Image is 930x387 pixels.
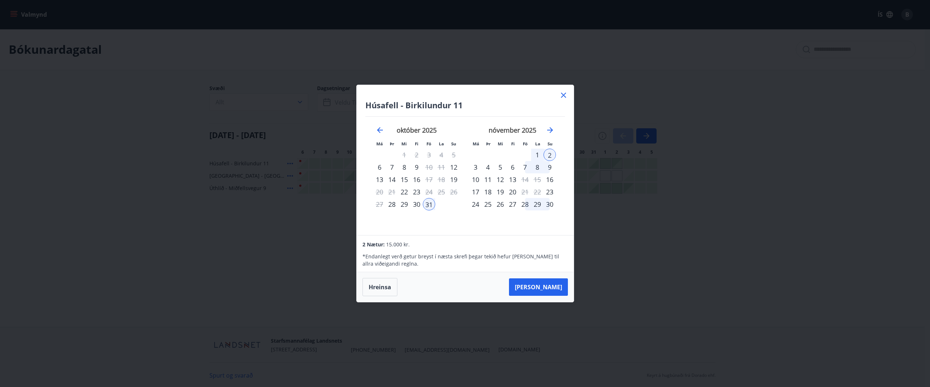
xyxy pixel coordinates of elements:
div: 29 [398,198,410,210]
td: Not available. laugardagur, 4. október 2025 [435,149,448,161]
td: Choose miðvikudagur, 26. nóvember 2025 as your check-in date. It’s available. [494,198,506,210]
div: 25 [482,198,494,210]
div: 7 [386,161,398,173]
div: 12 [494,173,506,186]
td: Not available. sunnudagur, 26. október 2025 [448,186,460,198]
td: Choose föstudagur, 14. nóvember 2025 as your check-in date. It’s available. [519,173,531,186]
td: Choose miðvikudagur, 5. nóvember 2025 as your check-in date. It’s available. [494,161,506,173]
small: Mi [498,141,503,146]
div: Aðeins innritun í boði [398,186,410,198]
div: 1 [531,149,544,161]
div: 29 [531,198,544,210]
td: Choose miðvikudagur, 29. október 2025 as your check-in date. It’s available. [398,198,410,210]
div: Aðeins útritun í boði [373,186,386,198]
td: Not available. miðvikudagur, 1. október 2025 [398,149,410,161]
td: Choose mánudagur, 24. nóvember 2025 as your check-in date. It’s available. [469,198,482,210]
td: Choose þriðjudagur, 7. október 2025 as your check-in date. It’s available. [386,161,398,173]
td: Not available. laugardagur, 25. október 2025 [435,186,448,198]
td: Choose sunnudagur, 9. nóvember 2025 as your check-in date. It’s available. [544,161,556,173]
td: Choose þriðjudagur, 14. október 2025 as your check-in date. It’s available. [386,173,398,186]
td: Choose mánudagur, 6. október 2025 as your check-in date. It’s available. [373,161,386,173]
div: 6 [506,161,519,173]
div: 13 [373,173,386,186]
div: Aðeins innritun í boði [386,198,398,210]
div: 30 [410,198,423,210]
div: 3 [469,161,482,173]
td: Not available. laugardagur, 18. október 2025 [435,173,448,186]
div: 16 [410,173,423,186]
div: 7 [519,161,531,173]
td: Choose föstudagur, 10. október 2025 as your check-in date. It’s available. [423,161,435,173]
div: 15 [398,173,410,186]
div: Aðeins innritun í boði [544,173,556,186]
td: Not available. fimmtudagur, 2. október 2025 [410,149,423,161]
small: La [535,141,540,146]
td: Choose miðvikudagur, 22. október 2025 as your check-in date. It’s available. [398,186,410,198]
td: Choose föstudagur, 21. nóvember 2025 as your check-in date. It’s available. [519,186,531,198]
td: Choose fimmtudagur, 20. nóvember 2025 as your check-in date. It’s available. [506,186,519,198]
div: 8 [531,161,544,173]
td: Choose mánudagur, 20. október 2025 as your check-in date. It’s available. [373,186,386,198]
div: Aðeins innritun í boði [448,161,460,173]
div: 9 [410,161,423,173]
div: Aðeins útritun í boði [519,173,531,186]
button: Hreinsa [362,278,397,296]
button: [PERSON_NAME] [509,278,568,296]
td: Choose þriðjudagur, 18. nóvember 2025 as your check-in date. It’s available. [482,186,494,198]
td: Choose miðvikudagur, 12. nóvember 2025 as your check-in date. It’s available. [494,173,506,186]
small: Má [473,141,479,146]
div: Move forward to switch to the next month. [546,126,554,134]
td: Selected. laugardagur, 1. nóvember 2025 [531,149,544,161]
div: 2 [544,149,556,161]
div: 4 [482,161,494,173]
small: Þr [390,141,394,146]
td: Not available. laugardagur, 22. nóvember 2025 [531,186,544,198]
td: Not available. sunnudagur, 5. október 2025 [448,149,460,161]
td: Choose fimmtudagur, 9. október 2025 as your check-in date. It’s available. [410,161,423,173]
div: Calendar [365,117,565,226]
td: Choose miðvikudagur, 8. október 2025 as your check-in date. It’s available. [398,161,410,173]
td: Choose þriðjudagur, 4. nóvember 2025 as your check-in date. It’s available. [482,161,494,173]
td: Choose sunnudagur, 19. október 2025 as your check-in date. It’s available. [448,173,460,186]
div: 18 [482,186,494,198]
div: 24 [469,198,482,210]
td: Choose sunnudagur, 23. nóvember 2025 as your check-in date. It’s available. [544,186,556,198]
strong: október 2025 [397,126,437,134]
div: 11 [482,173,494,186]
div: Aðeins útritun í boði [423,173,435,186]
td: Choose sunnudagur, 12. október 2025 as your check-in date. It’s available. [448,161,460,173]
small: Fö [523,141,528,146]
div: 17 [469,186,482,198]
small: Þr [486,141,490,146]
td: Choose mánudagur, 3. nóvember 2025 as your check-in date. It’s available. [469,161,482,173]
p: * Endanlegt verð getur breyst í næsta skrefi þegar tekið hefur [PERSON_NAME] til allra viðeigandi... [362,253,568,267]
div: Aðeins innritun í boði [544,186,556,198]
td: Choose föstudagur, 28. nóvember 2025 as your check-in date. It’s available. [519,198,531,210]
td: Not available. föstudagur, 3. október 2025 [423,149,435,161]
div: 20 [506,186,519,198]
td: Choose þriðjudagur, 11. nóvember 2025 as your check-in date. It’s available. [482,173,494,186]
div: 5 [494,161,506,173]
small: Má [376,141,383,146]
td: Choose sunnudagur, 30. nóvember 2025 as your check-in date. It’s available. [544,198,556,210]
td: Choose þriðjudagur, 28. október 2025 as your check-in date. It’s available. [386,198,398,210]
small: Mi [401,141,407,146]
td: Choose mánudagur, 13. október 2025 as your check-in date. It’s available. [373,173,386,186]
td: Choose fimmtudagur, 23. október 2025 as your check-in date. It’s available. [410,186,423,198]
div: 28 [519,198,531,210]
td: Choose sunnudagur, 16. nóvember 2025 as your check-in date. It’s available. [544,173,556,186]
span: 2 Nætur: [362,241,385,248]
td: Choose miðvikudagur, 19. nóvember 2025 as your check-in date. It’s available. [494,186,506,198]
td: Selected as start date. föstudagur, 31. október 2025 [423,198,435,210]
div: Aðeins innritun í boði [373,161,386,173]
small: La [439,141,444,146]
td: Not available. laugardagur, 11. október 2025 [435,161,448,173]
div: 26 [494,198,506,210]
td: Not available. laugardagur, 15. nóvember 2025 [531,173,544,186]
td: Choose laugardagur, 8. nóvember 2025 as your check-in date. It’s available. [531,161,544,173]
td: Choose mánudagur, 10. nóvember 2025 as your check-in date. It’s available. [469,173,482,186]
div: 8 [398,161,410,173]
small: Fi [511,141,515,146]
small: Fi [415,141,418,146]
div: Move backward to switch to the previous month. [376,126,384,134]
